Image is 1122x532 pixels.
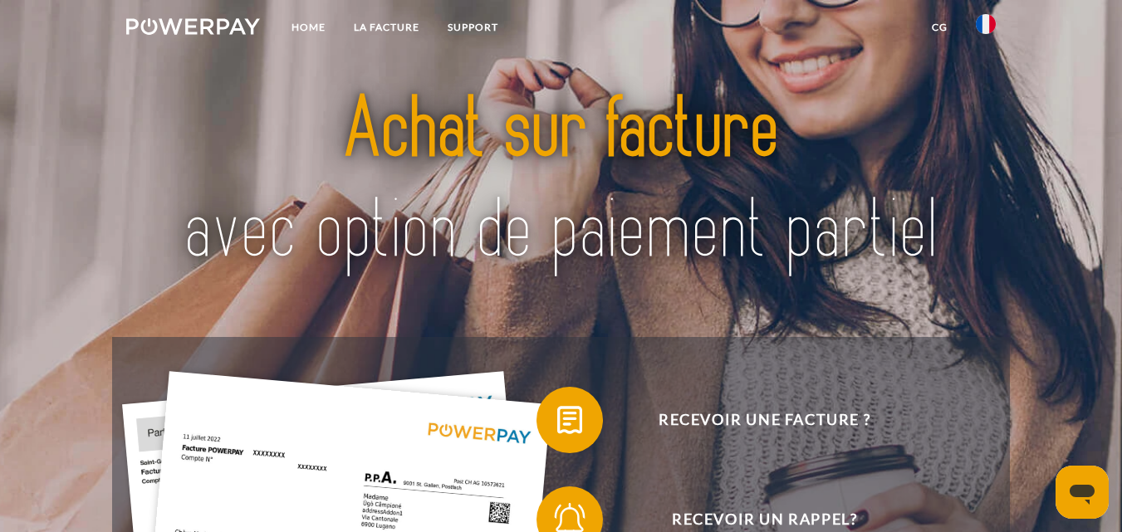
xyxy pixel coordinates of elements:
a: LA FACTURE [340,12,434,42]
img: fr [976,14,996,34]
img: qb_bill.svg [549,399,590,441]
button: Recevoir une facture ? [537,387,968,453]
img: logo-powerpay-white.svg [126,18,260,35]
span: Recevoir une facture ? [561,387,968,453]
iframe: Bouton de lancement de la fenêtre de messagerie [1056,466,1109,519]
a: Support [434,12,512,42]
a: CG [918,12,962,42]
a: Home [277,12,340,42]
img: title-powerpay_fr.svg [169,53,953,309]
